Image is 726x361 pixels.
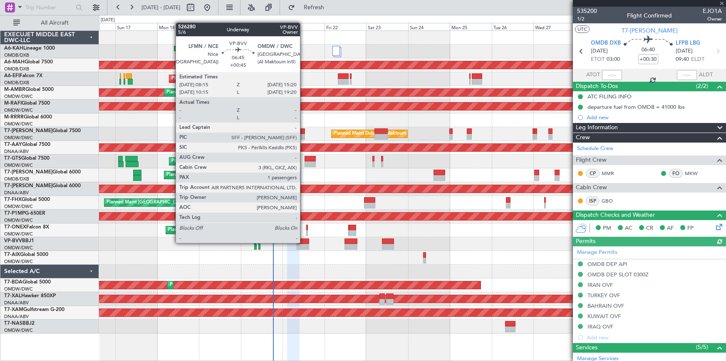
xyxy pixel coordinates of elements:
span: (2/2) [696,82,708,90]
span: LFPB LBG [676,39,700,48]
div: departure fuel from OMDB = 41000 lbs [587,103,685,110]
span: Dispatch To-Dos [576,82,618,91]
a: T7-XALHawker 850XP [4,293,56,298]
a: MKW [685,170,704,177]
span: A6-MAH [4,60,25,65]
div: Planned Maint Dubai (Al Maktoum Intl) [171,73,253,85]
span: T7-P1MP [4,211,25,216]
div: Planned Maint [GEOGRAPHIC_DATA] ([GEOGRAPHIC_DATA] Intl) [166,169,305,181]
a: T7-BDAGlobal 5000 [4,280,51,285]
div: Sun 24 [408,23,450,30]
a: OMDW/DWC [4,245,33,251]
span: T7-NAS [4,321,22,326]
a: A6-EFIFalcon 7X [4,73,42,78]
a: OMDB/DXB [4,80,29,86]
a: OMDW/DWC [4,162,33,168]
div: Planned Maint Dubai (Al Maktoum Intl) [208,100,290,113]
span: T7-AAY [4,142,22,147]
div: Planned Maint Dubai (Al Maktoum Intl) [166,86,248,99]
span: A6-KAH [4,46,23,51]
span: ATOT [586,71,600,79]
div: Mon 25 [450,23,492,30]
a: DNAA/ABV [4,313,29,320]
span: 06:40 [642,46,655,54]
div: Planned Maint [GEOGRAPHIC_DATA] ([GEOGRAPHIC_DATA][PERSON_NAME]) [107,196,275,209]
a: OMDW/DWC [4,258,33,265]
div: Wed 27 [533,23,575,30]
div: Flight Confirmed [627,11,672,20]
span: 1/2 [577,15,597,23]
div: Planned Maint Dubai (Al Maktoum Intl) [170,279,252,291]
span: 535200 [577,7,597,15]
div: Sat 23 [366,23,408,30]
span: M-RRRR [4,115,24,120]
span: M-RAFI [4,101,22,106]
span: T7-[PERSON_NAME] [622,26,678,35]
span: AF [667,224,674,233]
a: T7-P1MPG-650ER [4,211,45,216]
span: T7-XAM [4,307,23,312]
div: Tue 19 [199,23,241,30]
a: DNAA/ABV [4,300,29,306]
div: Planned Maint Dubai (Al Maktoum Intl) [171,155,253,168]
div: Planned Maint Dubai (Al Maktoum Intl) [208,141,290,154]
button: Refresh [284,1,334,14]
a: OMDB/DXB [4,52,29,58]
a: M-RRRRGlobal 6000 [4,115,52,120]
span: T7-FHX [4,197,22,202]
div: Tue 26 [492,23,534,30]
span: FP [687,224,694,233]
span: T7-[PERSON_NAME] [4,170,52,175]
span: T7-GTS [4,156,21,161]
a: OMDW/DWC [4,327,33,333]
div: ISP [586,196,600,206]
div: Fri 22 [325,23,367,30]
a: MMR [602,170,620,177]
a: T7-[PERSON_NAME]Global 6000 [4,183,81,188]
span: [DATE] [591,47,608,55]
span: 09:40 [676,55,689,64]
a: VP-BVVBBJ1 [4,238,34,243]
span: Flight Crew [576,155,607,165]
a: M-AMBRGlobal 5000 [4,87,54,92]
div: [DATE] [101,17,115,24]
div: Add new [587,114,722,121]
a: M-RAFIGlobal 7500 [4,101,50,106]
span: EJO1A [703,7,722,15]
div: Sun 17 [115,23,157,30]
button: All Aircraft [9,16,90,30]
span: T7-BDA [4,280,22,285]
div: Wed 20 [241,23,283,30]
a: OMDW/DWC [4,286,33,292]
a: OMDW/DWC [4,107,33,113]
span: Refresh [297,5,332,10]
a: A6-KAHLineage 1000 [4,46,55,51]
a: T7-AAYGlobal 7500 [4,142,50,147]
span: Dispatch Checks and Weather [576,211,655,220]
span: M-AMBR [4,87,25,92]
a: T7-AIXGlobal 5000 [4,252,48,257]
span: All Aircraft [22,20,88,26]
a: OMDB/DXB [4,66,29,72]
a: OMDW/DWC [4,231,33,237]
span: (5/5) [696,343,708,351]
button: UTC [575,25,590,33]
a: OMDB/DXB [4,176,29,182]
a: DNAA/ABV [4,190,29,196]
div: CP [586,169,600,178]
a: T7-FHXGlobal 5000 [4,197,50,202]
a: OMDW/DWC [4,121,33,127]
div: Planned Maint Geneva (Cointrin) [168,224,237,236]
span: T7-XAL [4,293,21,298]
a: T7-[PERSON_NAME]Global 7500 [4,128,81,133]
a: T7-NASBBJ2 [4,321,35,326]
span: VP-BVV [4,238,22,243]
span: CR [646,224,653,233]
a: T7-ONEXFalcon 8X [4,225,49,230]
div: ATC FILING INFO [587,93,632,100]
span: Owner [703,15,722,23]
div: Mon 18 [157,23,199,30]
span: A6-EFI [4,73,20,78]
span: 03:00 [607,55,620,64]
span: Services [576,343,597,353]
